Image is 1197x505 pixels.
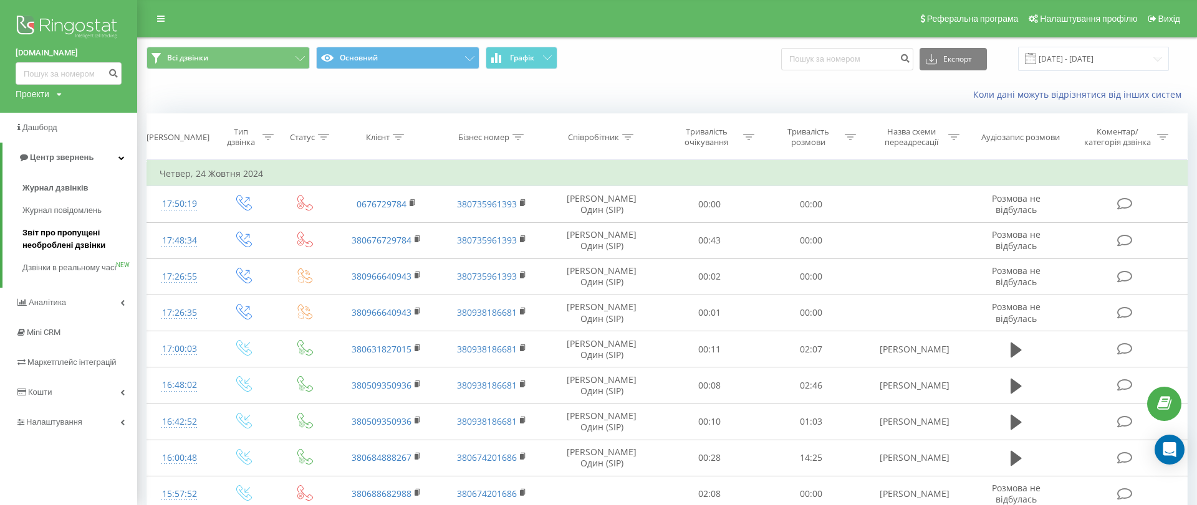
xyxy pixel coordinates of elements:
div: 17:26:55 [160,265,199,289]
td: 00:10 [659,404,761,440]
a: 380735961393 [457,234,517,246]
span: Налаштування профілю [1040,14,1137,24]
span: Журнал повідомлень [22,204,102,217]
a: 380938186681 [457,306,517,318]
td: [PERSON_NAME] [862,367,968,404]
td: 01:03 [761,404,862,440]
td: 14:25 [761,440,862,476]
div: 16:48:02 [160,373,199,397]
div: 17:00:03 [160,337,199,361]
div: Проекти [16,88,49,100]
a: 380631827015 [352,343,411,355]
td: 00:00 [761,295,862,331]
button: Всі дзвінки [147,47,310,69]
td: [PERSON_NAME] Один (SIP) [545,295,658,331]
span: Розмова не відбулась [992,301,1041,324]
a: 380509350936 [352,379,411,391]
div: Аудіозапис розмови [981,132,1060,143]
span: Розмова не відбулась [992,482,1041,505]
span: Аналiтика [29,298,66,307]
div: Клієнт [366,132,390,143]
td: 00:01 [659,295,761,331]
span: Журнал дзвінків [22,182,89,194]
td: [PERSON_NAME] [862,404,968,440]
td: Четвер, 24 Жовтня 2024 [147,161,1188,186]
a: Центр звернень [2,143,137,172]
span: Mini CRM [27,328,60,337]
a: 380674201686 [457,451,517,463]
span: Всі дзвінки [167,53,208,63]
td: 00:43 [659,222,761,258]
a: 380674201686 [457,488,517,499]
a: Журнал дзвінків [22,177,137,199]
div: Тривалість очікування [673,126,740,148]
a: Журнал повідомлень [22,199,137,222]
span: Розмова не відбулась [992,265,1041,288]
td: 00:08 [659,367,761,404]
img: Ringostat logo [16,12,122,44]
td: 00:11 [659,331,761,367]
span: Центр звернень [30,153,94,162]
a: 380966640943 [352,270,411,282]
button: Експорт [920,48,987,70]
td: 00:28 [659,440,761,476]
a: 380684888267 [352,451,411,463]
div: 17:26:35 [160,301,199,325]
div: 16:42:52 [160,410,199,434]
span: Розмова не відбулась [992,229,1041,252]
span: Розмова не відбулась [992,192,1041,215]
span: Графік [510,54,534,62]
td: [PERSON_NAME] Один (SIP) [545,258,658,295]
span: Кошти [28,387,52,397]
div: Коментар/категорія дзвінка [1081,126,1154,148]
td: 02:46 [761,367,862,404]
a: Звіт про пропущені необроблені дзвінки [22,222,137,257]
a: 0676729784 [357,198,406,210]
a: 380938186681 [457,379,517,391]
span: Маркетплейс інтеграцій [27,357,117,367]
button: Основний [316,47,479,69]
td: 02:07 [761,331,862,367]
td: [PERSON_NAME] Один (SIP) [545,222,658,258]
a: 380966640943 [352,306,411,318]
a: [DOMAIN_NAME] [16,47,122,59]
td: [PERSON_NAME] Один (SIP) [545,404,658,440]
a: 380938186681 [457,343,517,355]
a: Коли дані можуть відрізнятися вiд інших систем [973,88,1188,100]
div: Open Intercom Messenger [1155,435,1185,465]
td: [PERSON_NAME] Один (SIP) [545,367,658,404]
span: Дзвінки в реальному часі [22,262,116,274]
div: Тип дзвінка [223,126,259,148]
span: Дашборд [22,123,57,132]
div: 17:48:34 [160,229,199,253]
div: Співробітник [568,132,619,143]
td: 00:00 [659,186,761,222]
a: 380688682988 [352,488,411,499]
a: 380509350936 [352,415,411,427]
td: [PERSON_NAME] [862,440,968,476]
div: Бізнес номер [458,132,509,143]
td: [PERSON_NAME] Один (SIP) [545,186,658,222]
input: Пошук за номером [781,48,913,70]
span: Звіт про пропущені необроблені дзвінки [22,227,131,252]
div: Статус [290,132,315,143]
td: 00:02 [659,258,761,295]
div: Тривалість розмови [775,126,842,148]
span: Налаштування [26,417,82,427]
div: Назва схеми переадресації [878,126,945,148]
a: 380676729784 [352,234,411,246]
a: 380735961393 [457,198,517,210]
td: [PERSON_NAME] Один (SIP) [545,440,658,476]
td: 00:00 [761,258,862,295]
span: Вихід [1158,14,1180,24]
input: Пошук за номером [16,62,122,85]
a: 380735961393 [457,270,517,282]
div: 16:00:48 [160,446,199,470]
td: 00:00 [761,186,862,222]
a: 380938186681 [457,415,517,427]
div: 17:50:19 [160,192,199,216]
button: Графік [486,47,557,69]
td: [PERSON_NAME] Один (SIP) [545,331,658,367]
a: Дзвінки в реальному часіNEW [22,257,137,279]
td: 00:00 [761,222,862,258]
